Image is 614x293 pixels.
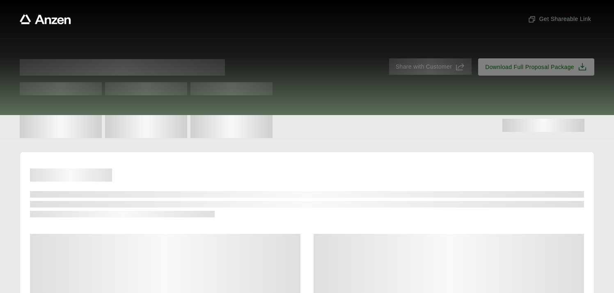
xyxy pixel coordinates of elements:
[190,82,273,95] span: Test
[528,15,591,23] span: Get Shareable Link
[396,62,452,71] span: Share with Customer
[20,59,225,76] span: Proposal for
[20,14,71,24] a: Anzen website
[105,82,187,95] span: Test
[20,82,102,95] span: Test
[525,12,594,27] button: Get Shareable Link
